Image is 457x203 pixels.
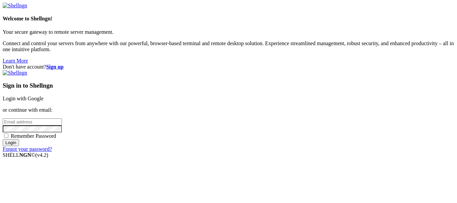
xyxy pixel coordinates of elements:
[3,16,454,22] h4: Welcome to Shellngn!
[3,40,454,53] p: Connect and control your servers from anywhere with our powerful, browser-based terminal and remo...
[3,139,19,146] input: Login
[35,152,49,158] span: 4.2.0
[46,64,64,70] a: Sign up
[3,58,28,64] a: Learn More
[3,107,454,113] p: or continue with email:
[4,133,8,138] input: Remember Password
[11,133,56,139] span: Remember Password
[3,29,454,35] p: Your secure gateway to remote server management.
[3,82,454,89] h3: Sign in to Shellngn
[3,146,52,152] a: Forgot your password?
[3,152,48,158] span: SHELL ©
[3,70,27,76] img: Shellngn
[19,152,31,158] b: NGN
[3,96,43,101] a: Login with Google
[3,64,454,70] div: Don't have account?
[3,118,62,125] input: Email address
[3,3,27,9] img: Shellngn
